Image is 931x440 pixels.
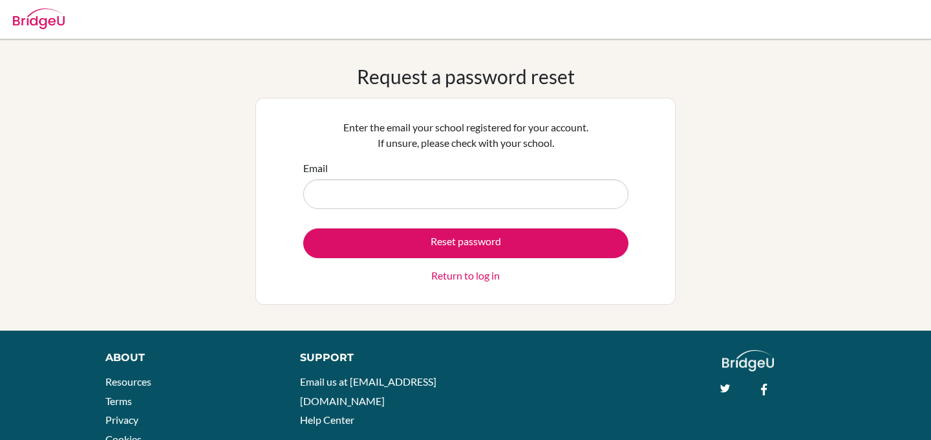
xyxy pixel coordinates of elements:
[300,413,354,426] a: Help Center
[105,395,132,407] a: Terms
[431,268,500,283] a: Return to log in
[357,65,575,88] h1: Request a password reset
[13,8,65,29] img: Bridge-U
[105,413,138,426] a: Privacy
[303,228,628,258] button: Reset password
[722,350,775,371] img: logo_white@2x-f4f0deed5e89b7ecb1c2cc34c3e3d731f90f0f143d5ea2071677605dd97b5244.png
[303,120,628,151] p: Enter the email your school registered for your account. If unsure, please check with your school.
[300,375,436,407] a: Email us at [EMAIL_ADDRESS][DOMAIN_NAME]
[105,375,151,388] a: Resources
[105,350,271,366] div: About
[300,350,453,366] div: Support
[303,160,328,176] label: Email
